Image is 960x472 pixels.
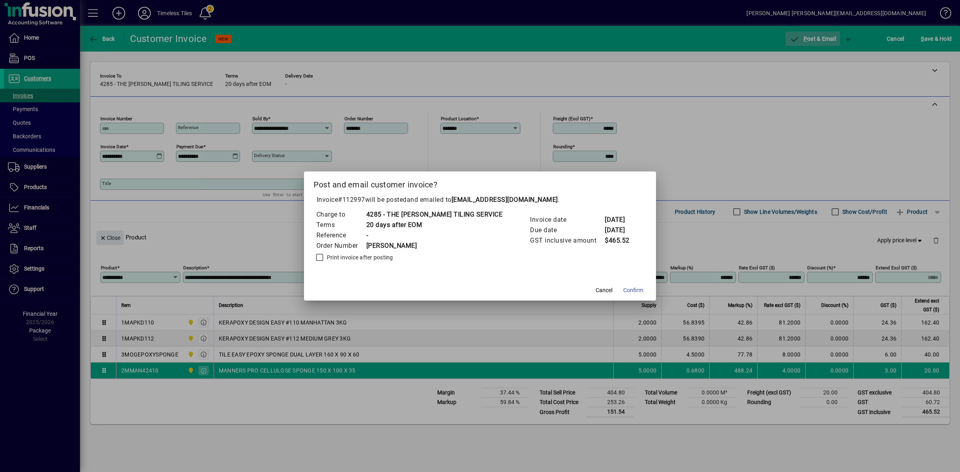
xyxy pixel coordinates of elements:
[325,253,393,261] label: Print invoice after posting
[623,286,643,295] span: Confirm
[407,196,558,203] span: and emailed to
[304,171,656,195] h2: Post and email customer invoice?
[366,241,503,251] td: [PERSON_NAME]
[452,196,558,203] b: [EMAIL_ADDRESS][DOMAIN_NAME]
[366,209,503,220] td: 4285 - THE [PERSON_NAME] TILING SERVICE
[316,230,366,241] td: Reference
[604,235,636,246] td: $465.52
[591,283,617,297] button: Cancel
[316,220,366,230] td: Terms
[314,195,647,205] p: Invoice will be posted .
[338,196,365,203] span: #112997
[604,215,636,225] td: [DATE]
[530,225,604,235] td: Due date
[366,230,503,241] td: -
[620,283,646,297] button: Confirm
[316,241,366,251] td: Order Number
[530,235,604,246] td: GST inclusive amount
[596,286,612,295] span: Cancel
[316,209,366,220] td: Charge to
[530,215,604,225] td: Invoice date
[604,225,636,235] td: [DATE]
[366,220,503,230] td: 20 days after EOM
